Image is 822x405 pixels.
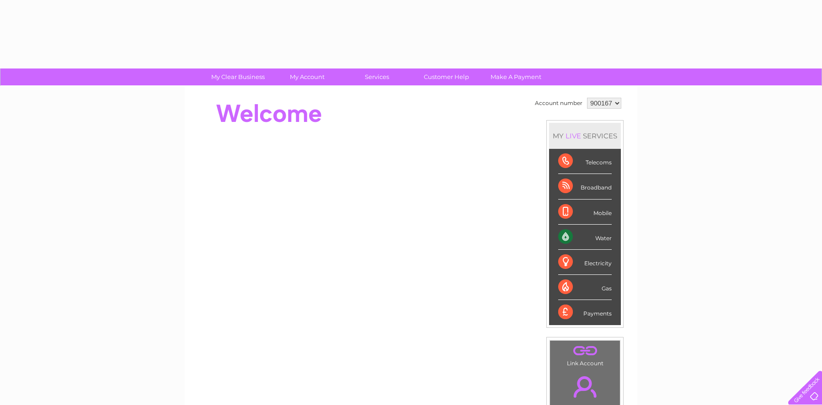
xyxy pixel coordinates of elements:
[558,250,612,275] div: Electricity
[558,225,612,250] div: Water
[558,200,612,225] div: Mobile
[339,68,415,85] a: Services
[552,371,618,403] a: .
[550,340,620,369] td: Link Account
[533,95,585,111] td: Account number
[549,123,621,149] div: MY SERVICES
[409,68,484,85] a: Customer Help
[558,300,612,325] div: Payments
[478,68,554,85] a: Make A Payment
[200,68,276,85] a: My Clear Business
[270,68,345,85] a: My Account
[558,149,612,174] div: Telecoms
[558,174,612,199] div: Broadband
[564,131,583,140] div: LIVE
[558,275,612,300] div: Gas
[552,343,618,359] a: .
